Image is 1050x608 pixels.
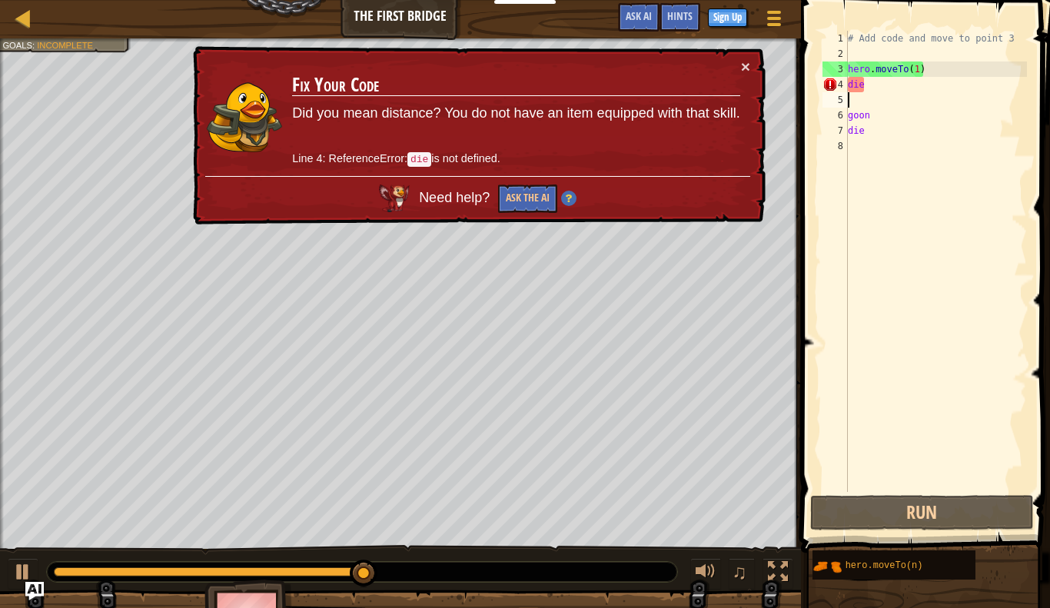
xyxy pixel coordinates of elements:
[822,61,848,77] div: 3
[407,153,431,168] code: die
[812,552,842,581] img: portrait.png
[626,8,652,23] span: Ask AI
[292,72,740,97] h3: Fix Your Code
[846,560,923,571] span: hero.moveTo(n)
[822,31,848,46] div: 1
[763,558,793,590] button: Toggle fullscreen
[2,40,32,50] span: Goals
[755,3,793,39] button: Show game menu
[618,3,660,32] button: Ask AI
[420,190,494,206] span: Need help?
[822,138,848,154] div: 8
[732,560,747,583] span: ♫
[37,40,93,50] span: Incomplete
[292,101,740,125] p: Did you mean distance? You do not have an item equipped with that skill.
[708,8,747,27] button: Sign Up
[822,92,848,108] div: 5
[822,108,848,123] div: 6
[740,56,749,72] button: ×
[292,149,740,169] p: Line 4: ReferenceError: is not defined.
[690,558,721,590] button: Adjust volume
[8,558,38,590] button: Ctrl + P: Play
[822,46,848,61] div: 2
[380,185,410,214] img: AI
[822,123,848,138] div: 7
[667,8,693,23] span: Hints
[25,582,44,600] button: Ask AI
[32,40,37,50] span: :
[810,495,1034,530] button: Run
[206,83,284,154] img: duck_arryn.png
[562,190,577,205] img: Hint
[822,77,848,92] div: 4
[499,184,558,213] button: Ask the AI
[729,558,755,590] button: ♫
